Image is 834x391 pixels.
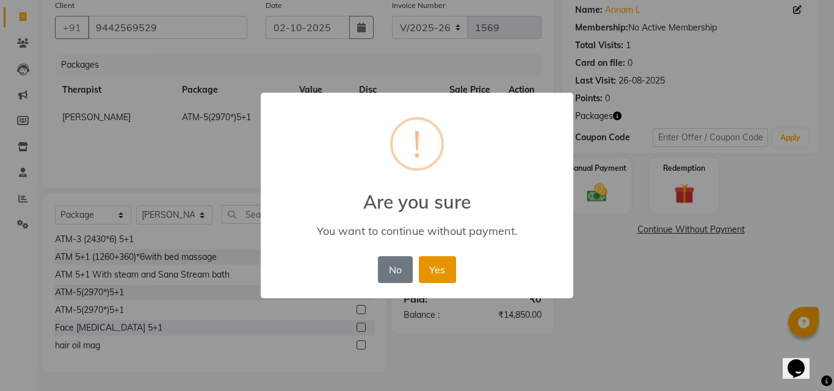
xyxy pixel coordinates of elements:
iframe: chat widget [783,342,822,379]
button: No [378,256,412,283]
button: Yes [419,256,456,283]
h2: Are you sure [261,176,573,213]
div: ! [413,120,421,168]
div: You want to continue without payment. [278,224,556,238]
